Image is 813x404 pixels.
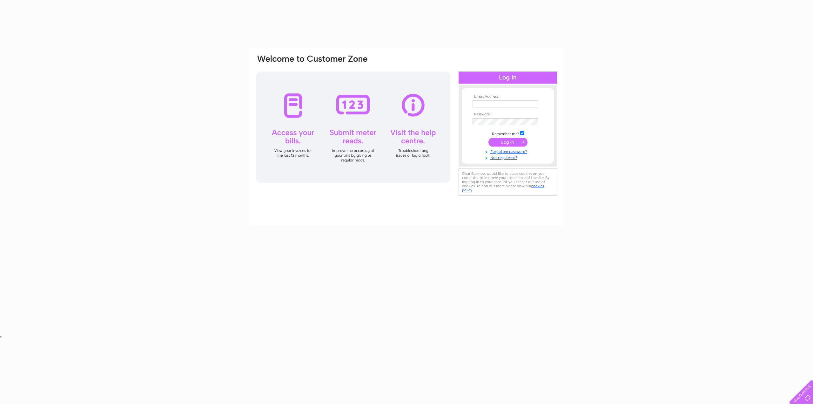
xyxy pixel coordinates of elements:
div: Clear Business would like to place cookies on your computer to improve your experience of the sit... [459,168,557,196]
th: Email Address: [471,94,545,99]
th: Password: [471,112,545,117]
a: Not registered? [473,154,545,160]
a: Forgotten password? [473,148,545,154]
td: Remember me? [471,130,545,136]
input: Submit [488,138,527,147]
a: cookies policy [462,184,544,192]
